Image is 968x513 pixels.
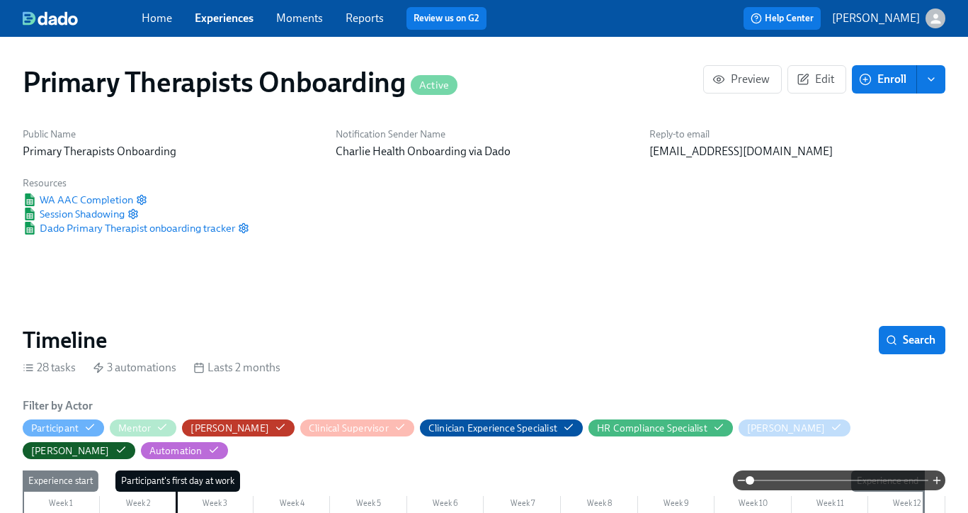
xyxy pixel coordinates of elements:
[182,419,295,436] button: [PERSON_NAME]
[276,11,323,25] a: Moments
[31,444,110,458] div: Hide Paige Eber
[23,207,125,221] a: Google SheetSession Shadowing
[747,422,826,435] div: Hide Meg Dawson
[141,442,228,459] button: Automation
[411,80,457,91] span: Active
[193,360,280,376] div: Lasts 2 months
[190,422,269,435] div: Hide Clarissa
[23,221,235,235] span: Dado Primary Therapist onboarding tracker
[414,11,479,26] a: Review us on G2
[93,360,176,376] div: 3 automations
[23,360,76,376] div: 28 tasks
[23,65,457,99] h1: Primary Therapists Onboarding
[917,65,945,94] button: enroll
[787,65,846,94] button: Edit
[346,11,384,25] a: Reports
[703,65,782,94] button: Preview
[23,419,104,436] button: Participant
[832,11,920,26] p: [PERSON_NAME]
[23,222,37,235] img: Google Sheet
[649,144,945,159] p: [EMAIL_ADDRESS][DOMAIN_NAME]
[751,11,814,26] span: Help Center
[31,422,79,435] div: Hide Participant
[739,419,851,436] button: [PERSON_NAME]
[23,144,319,159] p: Primary Therapists Onboarding
[23,11,78,26] img: dado
[23,207,125,221] span: Session Shadowing
[588,419,733,436] button: HR Compliance Specialist
[336,144,632,159] p: Charlie Health Onboarding via Dado
[889,333,935,347] span: Search
[23,193,133,207] span: WA AAC Completion
[879,326,945,354] button: Search
[420,419,583,436] button: Clinician Experience Specialist
[832,9,945,28] button: [PERSON_NAME]
[799,72,834,86] span: Edit
[23,176,249,190] h6: Resources
[23,442,135,459] button: [PERSON_NAME]
[23,398,93,414] h6: Filter by Actor
[597,422,707,435] div: Hide HR Compliance Specialist
[309,422,389,435] div: Hide Clinical Supervisor
[428,422,557,435] div: Hide Clinician Experience Specialist
[149,444,203,458] div: Hide Automation
[118,422,151,435] div: Hide Mentor
[649,128,945,141] h6: Reply-to email
[195,11,254,25] a: Experiences
[406,7,486,30] button: Review us on G2
[862,72,906,86] span: Enroll
[23,221,235,235] a: Google SheetDado Primary Therapist onboarding tracker
[23,11,142,26] a: dado
[300,419,414,436] button: Clinical Supervisor
[23,128,319,141] h6: Public Name
[110,419,176,436] button: Mentor
[142,11,172,25] a: Home
[23,326,107,354] h2: Timeline
[852,65,917,94] button: Enroll
[336,128,632,141] h6: Notification Sender Name
[23,193,133,207] a: Google SheetWA AAC Completion
[744,7,821,30] button: Help Center
[23,193,37,206] img: Google Sheet
[23,208,37,220] img: Google Sheet
[715,72,770,86] span: Preview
